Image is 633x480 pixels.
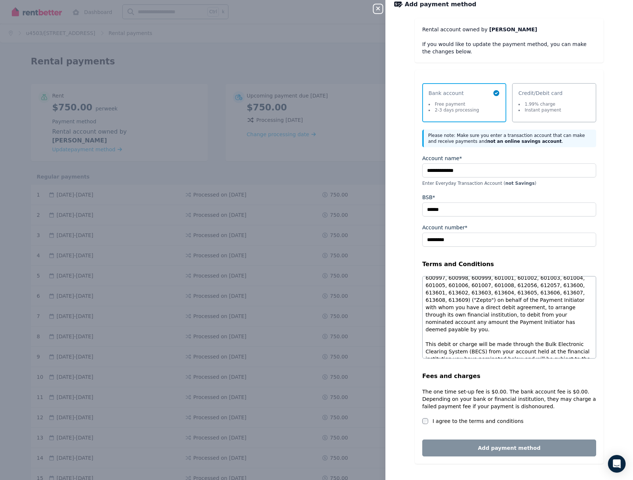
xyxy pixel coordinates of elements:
div: Please note: Make sure you enter a transaction account that can make and receive payments and . [422,130,596,147]
span: Bank account [429,89,479,97]
b: [PERSON_NAME] [489,27,537,32]
p: If you would like to update the payment method, you can make the changes below. [422,40,596,55]
legend: Terms and Conditions [422,260,596,269]
p: The one time set-up fee is $0.00. The bank account fee is $0.00. Depending on your bank or financ... [422,388,596,410]
label: Account name* [422,155,462,162]
div: Open Intercom Messenger [608,455,626,473]
li: Free payment [429,101,479,107]
label: Account number* [422,224,468,231]
span: Credit/Debit card [518,89,563,97]
p: Enter Everyday Transaction Account ( ) [422,180,596,186]
p: Rental account owned by [422,26,596,33]
li: Instant payment [518,107,561,113]
b: not Savings [505,181,535,186]
li: 2-3 days processing [429,107,479,113]
p: "You request and authorise Zepto Payments Pty Ltd (User ID #454146, 492448, 500298, 507533, 51840... [426,245,593,444]
legend: Fees and charges [422,372,596,381]
li: 1.99% charge [518,101,561,107]
b: not an online savings account [487,139,562,144]
label: I agree to the terms and conditions [433,417,524,425]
